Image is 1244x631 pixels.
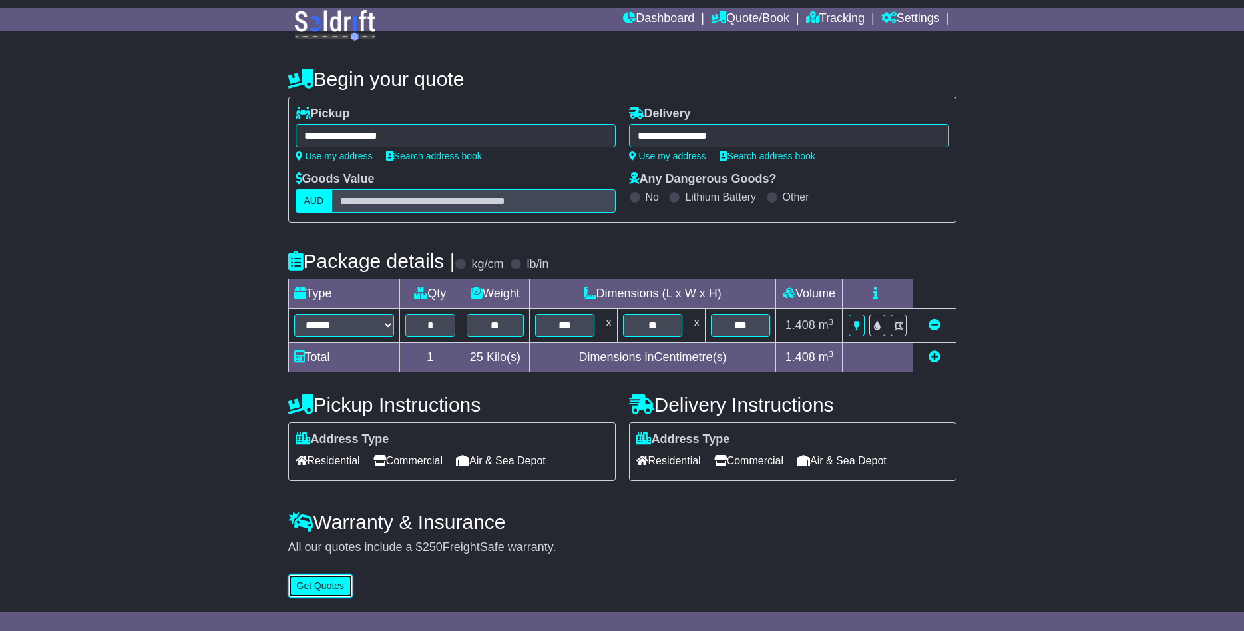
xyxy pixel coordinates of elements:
[288,68,956,90] h4: Begin your quote
[600,309,617,343] td: x
[776,279,843,309] td: Volume
[373,450,443,471] span: Commercial
[646,191,659,203] label: No
[296,172,375,187] label: Goods Value
[529,343,776,372] td: Dimensions in Centimetre(s)
[399,343,461,372] td: 1
[456,450,546,471] span: Air & Sea Depot
[296,107,350,121] label: Pickup
[929,318,940,332] a: Remove this item
[288,279,399,309] td: Type
[470,350,483,364] span: 25
[296,450,360,471] span: Residential
[296,189,333,213] label: AUD
[296,151,373,161] a: Use my address
[720,151,815,161] a: Search address book
[829,349,834,359] sup: 3
[629,172,777,187] label: Any Dangerous Goods?
[288,394,616,416] h4: Pickup Instructions
[819,350,834,364] span: m
[399,279,461,309] td: Qty
[629,107,691,121] label: Delivery
[461,343,530,372] td: Kilo(s)
[629,394,956,416] h4: Delivery Instructions
[288,343,399,372] td: Total
[711,8,789,31] a: Quote/Book
[461,279,530,309] td: Weight
[288,540,956,555] div: All our quotes include a $ FreightSafe warranty.
[688,309,706,343] td: x
[783,191,809,203] label: Other
[526,257,548,272] label: lb/in
[623,8,694,31] a: Dashboard
[636,432,730,447] label: Address Type
[288,250,455,272] h4: Package details |
[529,279,776,309] td: Dimensions (L x W x H)
[685,191,756,203] label: Lithium Battery
[714,450,783,471] span: Commercial
[629,151,706,161] a: Use my address
[829,317,834,327] sup: 3
[881,8,940,31] a: Settings
[797,450,887,471] span: Air & Sea Depot
[636,450,701,471] span: Residential
[423,540,443,554] span: 250
[785,318,815,332] span: 1.408
[819,318,834,332] span: m
[785,350,815,364] span: 1.408
[288,511,956,533] h4: Warranty & Insurance
[929,350,940,364] a: Add new item
[386,151,482,161] a: Search address book
[806,8,865,31] a: Tracking
[288,574,353,598] button: Get Quotes
[296,432,389,447] label: Address Type
[471,257,503,272] label: kg/cm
